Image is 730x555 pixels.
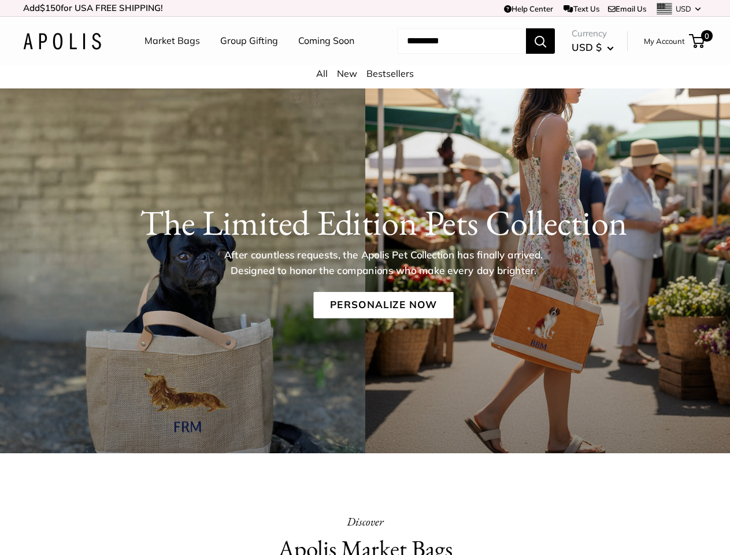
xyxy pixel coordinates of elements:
[205,247,562,278] p: After countless requests, the Apolis Pet Collection has finally arrived. Designed to honor the co...
[564,4,599,13] a: Text Us
[23,33,101,50] img: Apolis
[572,38,614,57] button: USD $
[676,4,691,13] span: USD
[194,511,536,532] p: Discover
[608,4,646,13] a: Email Us
[572,41,602,53] span: USD $
[9,511,124,546] iframe: Sign Up via Text for Offers
[144,32,200,50] a: Market Bags
[701,30,713,42] span: 0
[220,32,278,50] a: Group Gifting
[504,4,553,13] a: Help Center
[366,68,414,79] a: Bestsellers
[58,202,708,243] h1: The Limited Edition Pets Collection
[337,68,357,79] a: New
[572,25,614,42] span: Currency
[690,34,705,48] a: 0
[526,28,555,54] button: Search
[644,34,685,48] a: My Account
[298,32,354,50] a: Coming Soon
[316,68,328,79] a: All
[398,28,526,54] input: Search...
[40,2,61,13] span: $150
[313,292,453,319] a: Personalize Now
